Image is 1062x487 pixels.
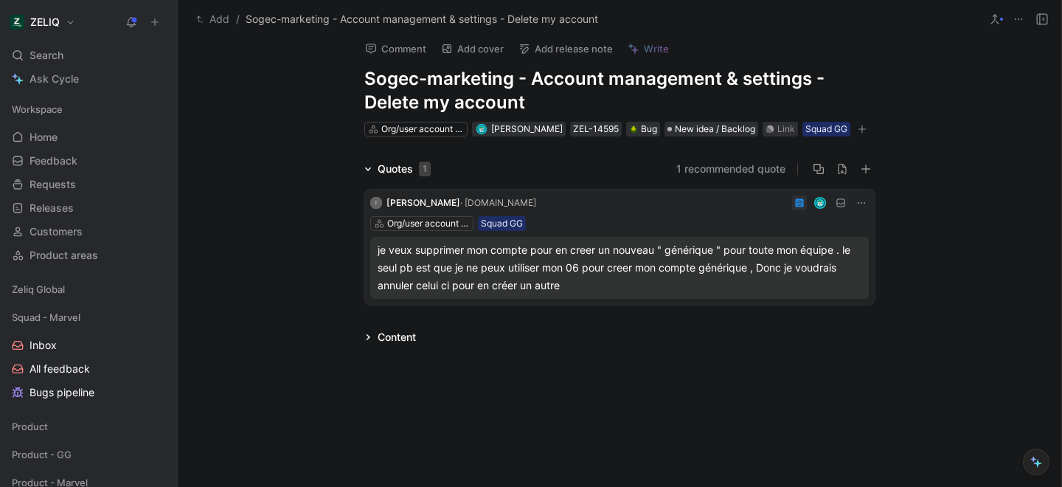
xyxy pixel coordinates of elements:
div: Product - GG [6,443,171,466]
div: Content [358,328,422,346]
img: avatar [816,198,825,207]
span: Write [644,42,669,55]
div: 🪲Bug [626,122,660,137]
div: Workspace [6,98,171,120]
span: Search [29,46,63,64]
div: Squad - MarvelInboxAll feedbackBugs pipeline [6,306,171,404]
div: Squad GG [805,122,847,137]
a: Feedback [6,150,171,172]
a: Home [6,126,171,148]
span: · [DOMAIN_NAME] [460,197,536,208]
h1: ZELIQ [30,15,60,29]
div: Squad - Marvel [6,306,171,328]
div: Content [378,328,416,346]
span: Sogec-marketing - Account management & settings - Delete my account [246,10,598,28]
div: Link [777,122,795,137]
a: All feedback [6,358,171,380]
span: Releases [29,201,74,215]
img: avatar [477,125,485,133]
span: Product areas [29,248,98,263]
a: Customers [6,221,171,243]
button: Comment [358,38,433,59]
h1: Sogec-marketing - Account management & settings - Delete my account [364,67,875,114]
span: Customers [29,224,83,239]
div: F [370,197,382,209]
div: Org/user account management [387,216,470,231]
div: Zeliq Global [6,278,171,300]
span: Squad - Marvel [12,310,80,325]
span: [PERSON_NAME] [491,123,563,134]
div: Quotes1 [358,160,437,178]
div: 1 [419,162,431,176]
button: Write [621,38,676,59]
span: Requests [29,177,76,192]
span: Product - GG [12,447,72,462]
span: Bugs pipeline [29,385,94,400]
span: Zeliq Global [12,282,65,297]
button: Add cover [434,38,510,59]
button: ZELIQZELIQ [6,12,79,32]
span: Ask Cycle [29,70,79,88]
a: Ask Cycle [6,68,171,90]
div: Org/user account management [381,122,464,137]
img: 🪲 [629,125,638,134]
span: Product [12,419,48,434]
span: Inbox [29,338,57,353]
a: Requests [6,173,171,196]
button: 1 recommended quote [676,160,785,178]
div: je veux supprimer mon compte pour en creer un nouveau " générique " pour toute mon équipe . le se... [378,241,861,294]
div: Zeliq Global [6,278,171,305]
div: Bug [629,122,657,137]
span: Feedback [29,153,77,168]
div: ZEL-14595 [573,122,619,137]
a: Releases [6,197,171,219]
div: Squad GG [481,216,523,231]
a: Product areas [6,244,171,266]
a: Inbox [6,334,171,356]
img: ZELIQ [10,15,24,30]
div: Search [6,44,171,66]
div: New idea / Backlog [664,122,758,137]
span: All feedback [29,362,90,376]
div: Product [6,415,171,438]
span: Workspace [12,102,63,117]
button: Add release note [512,38,619,59]
div: Quotes [378,160,431,178]
span: [PERSON_NAME] [386,197,460,208]
div: Product [6,415,171,442]
a: Bugs pipeline [6,381,171,404]
span: / [236,10,240,28]
button: Add [192,10,233,28]
span: New idea / Backlog [675,122,755,137]
span: Home [29,130,58,145]
div: Product - GG [6,443,171,470]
